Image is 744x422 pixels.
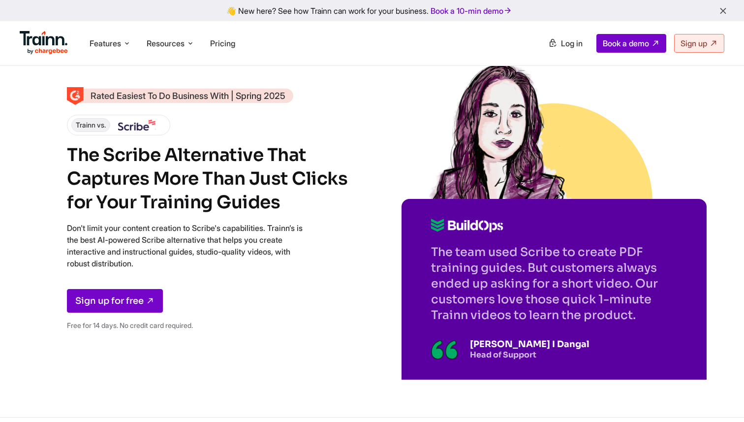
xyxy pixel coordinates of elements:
p: Head of Support [470,350,589,360]
span: Book a demo [603,38,649,48]
span: Log in [561,38,583,48]
a: Sign up [674,34,724,53]
div: 👋 New here? See how Trainn can work for your business. [6,6,738,15]
p: The team used Scribe to create PDF training guides. But customers always ended up asking for a sh... [431,244,677,323]
img: Trainn Logo [20,31,68,55]
p: Don't limit your content creation to Scribe's capabilities. Trainn’s is the best AI-powered Scrib... [67,222,303,269]
img: Skilljar Alternative - Trainn | High Performer - Customer Education Category [67,87,84,105]
p: Free for 14 days. No credit card required. [67,320,303,331]
img: Buildops logo [431,219,503,232]
a: Sign up for free [67,289,163,313]
a: Log in [542,34,589,52]
h1: The Scribe Alternative That Captures More Than Just Clicks for Your Training Guides [67,143,352,214]
span: Sign up [681,38,707,48]
img: Scribe logo [118,120,155,130]
img: Illustration of a quotation mark [431,340,458,359]
span: Features [90,38,121,49]
a: Book a demo [596,34,666,53]
span: Trainn vs. [71,118,110,132]
a: Pricing [210,38,235,48]
img: Sketch of Sabina Rana from Buildops | Scribe Alternative [429,59,571,202]
a: Rated Easiest To Do Business With | Spring 2025 [67,89,293,103]
span: Resources [147,38,185,49]
a: Book a 10-min demo [429,4,514,18]
p: [PERSON_NAME] I Dangal [470,339,589,350]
